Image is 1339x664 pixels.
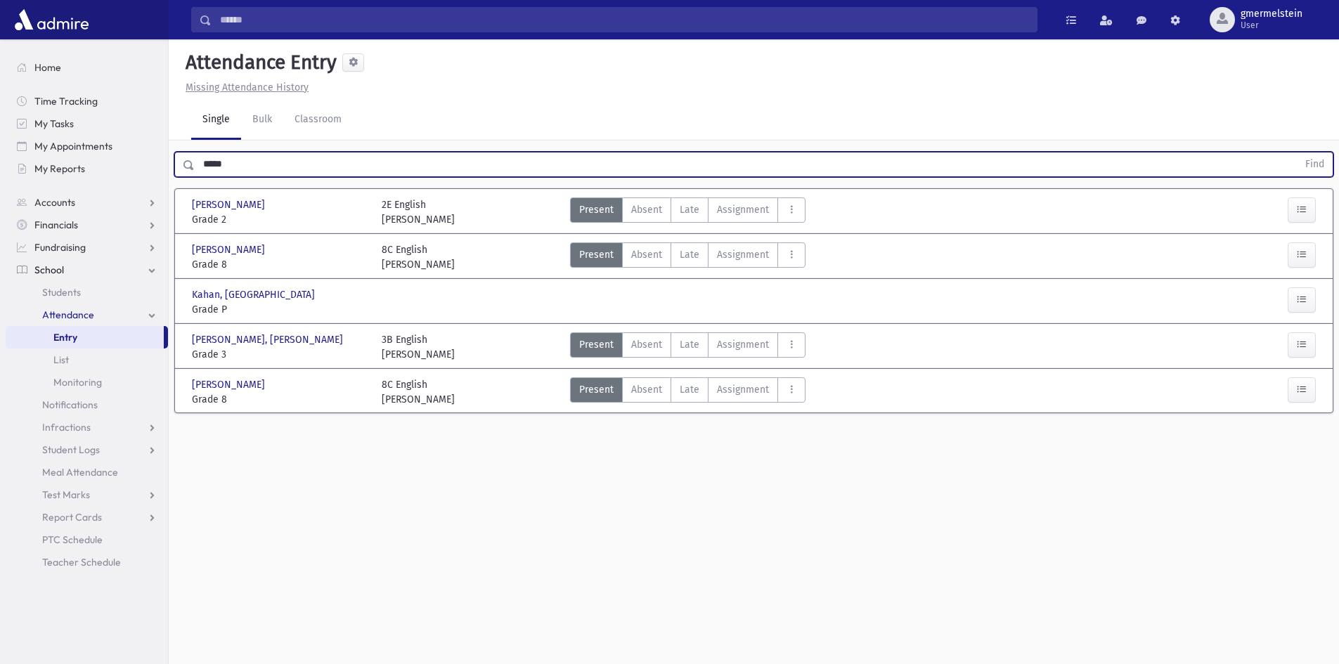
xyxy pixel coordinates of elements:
[6,236,168,259] a: Fundraising
[631,247,662,262] span: Absent
[192,212,368,227] span: Grade 2
[680,202,699,217] span: Late
[6,259,168,281] a: School
[192,377,268,392] span: [PERSON_NAME]
[680,337,699,352] span: Late
[680,247,699,262] span: Late
[570,242,806,272] div: AttTypes
[6,304,168,326] a: Attendance
[6,135,168,157] a: My Appointments
[6,371,168,393] a: Monitoring
[34,117,74,130] span: My Tasks
[579,202,614,217] span: Present
[6,551,168,573] a: Teacher Schedule
[570,332,806,362] div: AttTypes
[180,51,337,74] h5: Attendance Entry
[6,506,168,528] a: Report Cards
[6,56,168,79] a: Home
[1241,8,1302,20] span: gmermelstein
[570,377,806,407] div: AttTypes
[42,466,118,479] span: Meal Attendance
[34,95,98,108] span: Time Tracking
[6,326,164,349] a: Entry
[192,302,368,317] span: Grade P
[1241,20,1302,31] span: User
[34,162,85,175] span: My Reports
[34,241,86,254] span: Fundraising
[6,483,168,506] a: Test Marks
[192,197,268,212] span: [PERSON_NAME]
[579,337,614,352] span: Present
[717,202,769,217] span: Assignment
[631,337,662,352] span: Absent
[717,247,769,262] span: Assignment
[631,382,662,397] span: Absent
[631,202,662,217] span: Absent
[42,443,100,456] span: Student Logs
[6,528,168,551] a: PTC Schedule
[382,332,455,362] div: 3B English [PERSON_NAME]
[192,332,346,347] span: [PERSON_NAME], [PERSON_NAME]
[579,247,614,262] span: Present
[570,197,806,227] div: AttTypes
[6,90,168,112] a: Time Tracking
[34,196,75,209] span: Accounts
[6,349,168,371] a: List
[34,219,78,231] span: Financials
[191,100,241,140] a: Single
[192,347,368,362] span: Grade 3
[42,511,102,523] span: Report Cards
[241,100,283,140] a: Bulk
[53,331,77,344] span: Entry
[34,61,61,74] span: Home
[11,6,92,34] img: AdmirePro
[192,242,268,257] span: [PERSON_NAME]
[283,100,353,140] a: Classroom
[34,263,64,276] span: School
[6,393,168,416] a: Notifications
[212,7,1037,32] input: Search
[6,438,168,461] a: Student Logs
[53,353,69,366] span: List
[6,157,168,180] a: My Reports
[6,416,168,438] a: Infractions
[192,392,368,407] span: Grade 8
[579,382,614,397] span: Present
[382,242,455,272] div: 8C English [PERSON_NAME]
[42,421,91,434] span: Infractions
[192,287,318,302] span: Kahan, [GEOGRAPHIC_DATA]
[680,382,699,397] span: Late
[186,82,309,93] u: Missing Attendance History
[717,382,769,397] span: Assignment
[42,308,94,321] span: Attendance
[6,191,168,214] a: Accounts
[42,398,98,411] span: Notifications
[382,197,455,227] div: 2E English [PERSON_NAME]
[42,286,81,299] span: Students
[180,82,309,93] a: Missing Attendance History
[42,556,121,568] span: Teacher Schedule
[42,488,90,501] span: Test Marks
[1297,152,1333,176] button: Find
[6,214,168,236] a: Financials
[192,257,368,272] span: Grade 8
[6,461,168,483] a: Meal Attendance
[382,377,455,407] div: 8C English [PERSON_NAME]
[717,337,769,352] span: Assignment
[6,112,168,135] a: My Tasks
[42,533,103,546] span: PTC Schedule
[53,376,102,389] span: Monitoring
[6,281,168,304] a: Students
[34,140,112,152] span: My Appointments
